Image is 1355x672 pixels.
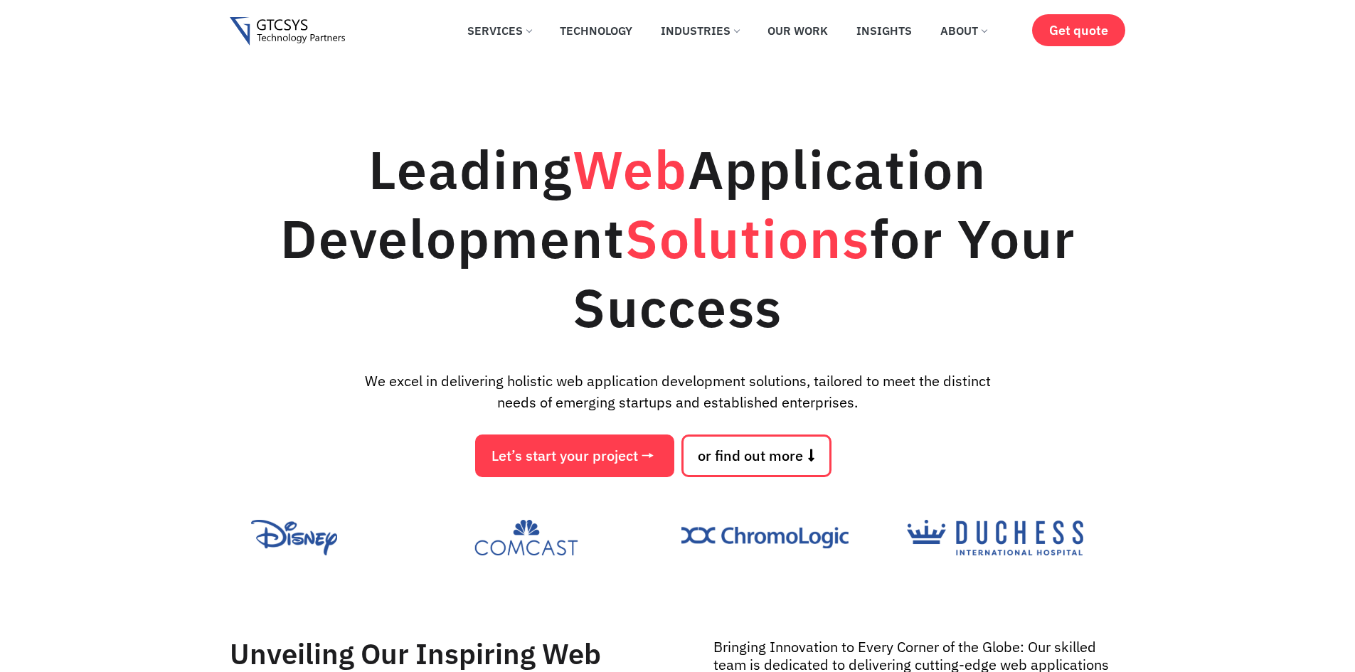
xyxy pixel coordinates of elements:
a: Services [457,15,542,46]
img: Disney - Web Application Development [230,520,358,555]
span: Web [573,134,688,204]
div: 4 / 9 [907,520,1126,560]
img: Duchess - Web Application Development [907,520,1083,555]
img: Comcast - Web Application Development [455,520,597,555]
a: Technology [549,15,643,46]
span: or find out more [698,449,803,463]
img: Gtcsys logo [230,17,346,46]
a: About [930,15,997,46]
div: 1 / 9 [230,520,449,560]
span: Solutions [625,203,870,273]
a: Industries [650,15,750,46]
span: Get quote [1049,23,1108,38]
div: We excel in delivering holistic web application development solutions, tailored to meet the disti... [230,370,1126,413]
a: Get quote [1032,14,1125,46]
div: 3 / 9 [681,520,900,560]
div: 2 / 9 [455,520,674,560]
span: Let’s start your project [491,449,638,463]
img: Chromologic - Web Application Development [681,520,849,555]
a: or find out more [681,434,831,477]
a: Our Work [757,15,839,46]
a: Let’s start your project [475,434,674,477]
a: Insights [846,15,923,46]
h1: Leading Application Development for Your Success [230,135,1126,342]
